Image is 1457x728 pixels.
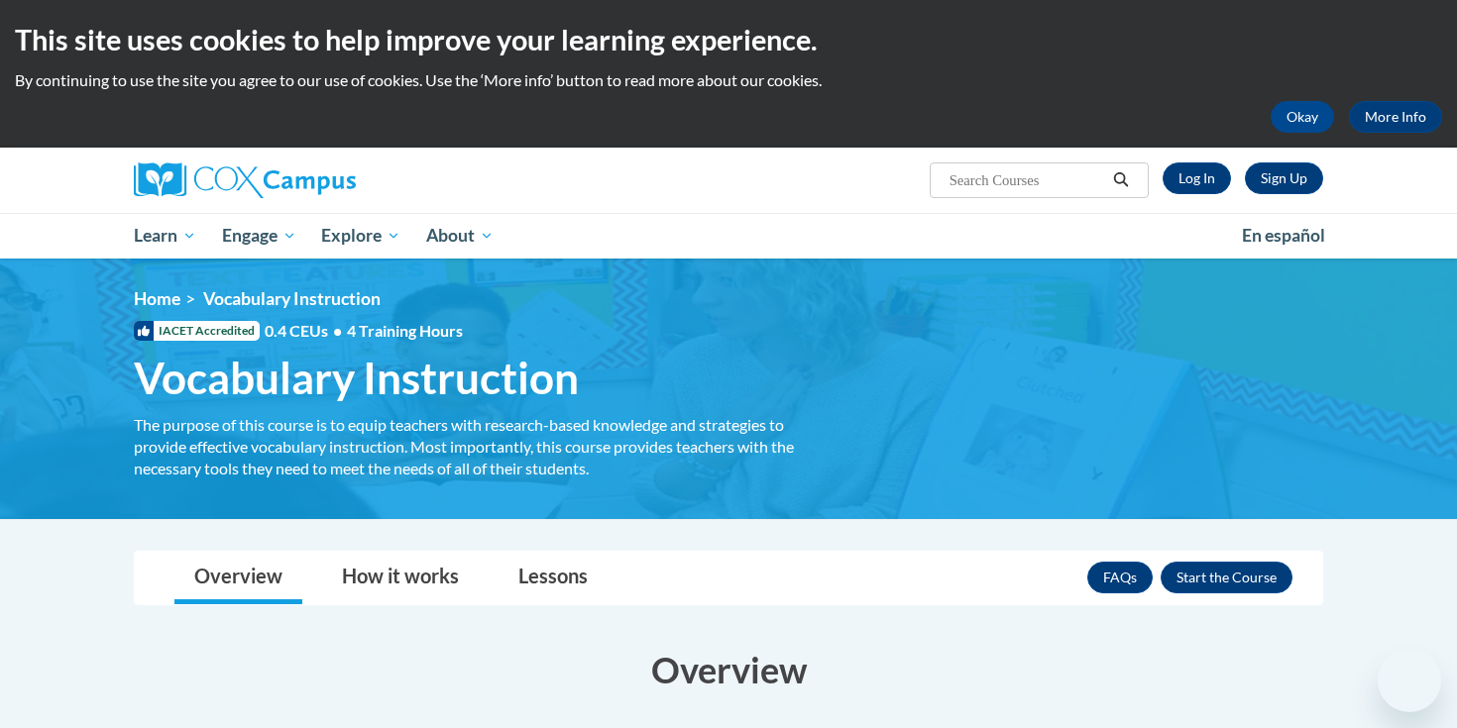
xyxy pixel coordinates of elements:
a: FAQs [1087,562,1153,593]
input: Search Courses [948,168,1106,192]
a: More Info [1349,101,1442,133]
span: Vocabulary Instruction [203,288,381,309]
a: Register [1245,162,1323,194]
a: Cox Campus [134,162,510,198]
button: Okay [1271,101,1334,133]
a: Learn [121,213,209,259]
span: En español [1242,225,1325,246]
span: About [426,224,494,248]
button: Search [1106,168,1136,192]
span: Vocabulary Instruction [134,352,579,404]
span: IACET Accredited [134,321,260,341]
div: Main menu [104,213,1353,259]
a: Log In [1163,162,1231,194]
a: How it works [322,552,479,604]
span: Learn [134,224,196,248]
a: About [413,213,506,259]
img: Cox Campus [134,162,356,198]
div: The purpose of this course is to equip teachers with research-based knowledge and strategies to p... [134,414,818,479]
iframe: Button to launch messaging window [1378,649,1441,712]
a: Home [134,288,180,309]
span: 0.4 CEUs [265,320,463,342]
span: 4 Training Hours [347,321,463,340]
a: Overview [174,552,302,604]
a: Engage [209,213,309,259]
a: Lessons [499,552,608,604]
button: Enroll [1161,562,1292,593]
h3: Overview [134,645,1323,694]
span: Explore [321,224,400,248]
p: By continuing to use the site you agree to our use of cookies. Use the ‘More info’ button to read... [15,69,1442,91]
a: Explore [308,213,413,259]
span: • [333,321,342,340]
span: Engage [222,224,296,248]
h2: This site uses cookies to help improve your learning experience. [15,20,1442,59]
a: En español [1229,215,1338,257]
